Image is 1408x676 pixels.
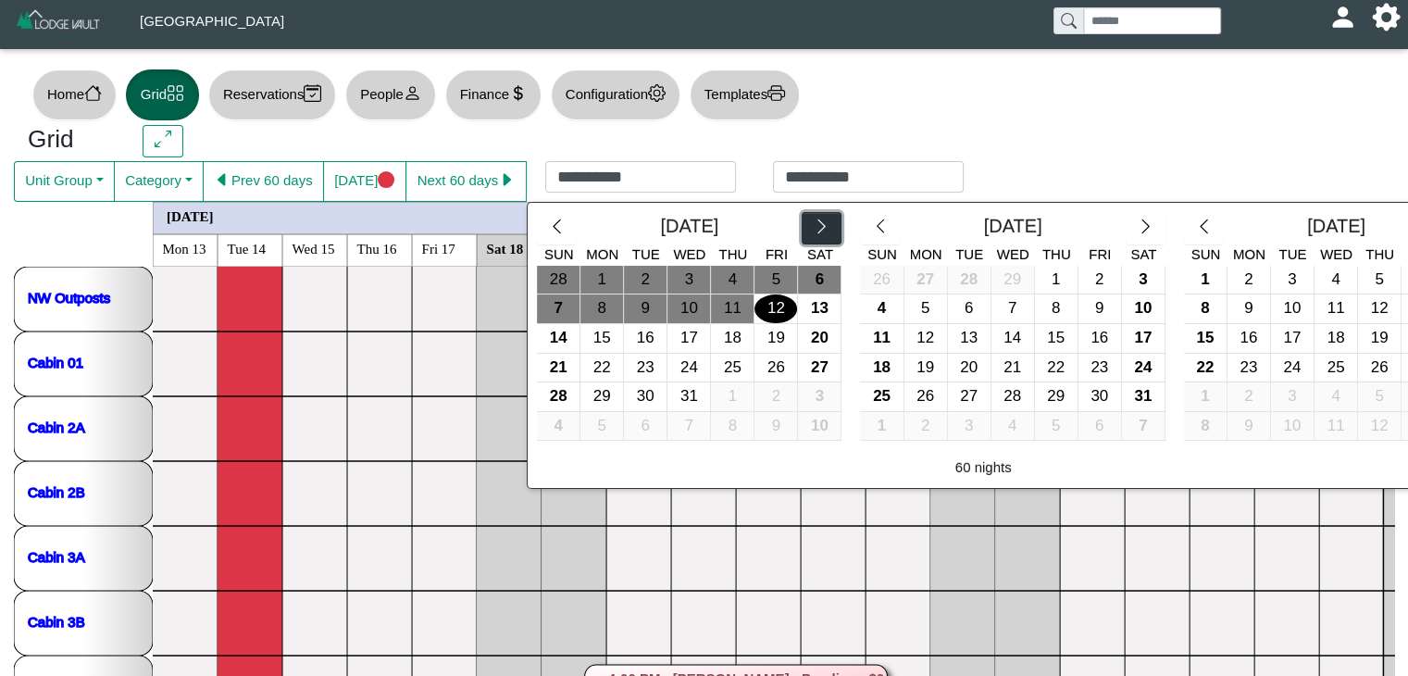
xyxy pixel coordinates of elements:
[904,382,947,411] div: 26
[860,212,900,245] button: chevron left
[1078,382,1121,411] div: 30
[1184,354,1227,383] button: 22
[1122,294,1165,323] div: 10
[1271,324,1315,354] button: 17
[860,354,903,382] div: 18
[1271,354,1315,383] button: 24
[537,324,579,353] div: 14
[860,382,903,411] div: 25
[667,324,710,353] div: 17
[1358,382,1402,412] button: 5
[577,212,802,245] div: [DATE]
[754,266,797,294] div: 5
[948,324,991,354] button: 13
[904,354,948,383] button: 19
[991,382,1035,412] button: 28
[1042,246,1071,262] span: Thu
[1078,354,1121,382] div: 23
[624,324,667,354] button: 16
[991,354,1034,382] div: 21
[711,324,754,354] button: 18
[548,218,566,235] svg: chevron left
[872,218,890,235] svg: chevron left
[1126,212,1165,245] button: chevron right
[1184,266,1227,295] button: 1
[667,412,710,441] div: 7
[580,354,624,383] button: 22
[667,294,711,324] button: 10
[1358,382,1401,411] div: 5
[711,354,754,383] button: 25
[1035,266,1078,294] div: 1
[1035,294,1078,324] button: 8
[1035,266,1078,295] button: 1
[537,266,580,295] button: 28
[1315,412,1357,441] div: 11
[624,324,667,353] div: 16
[904,294,948,324] button: 5
[580,324,624,354] button: 15
[580,412,624,442] button: 5
[948,294,991,323] div: 6
[1315,382,1358,412] button: 4
[711,412,754,441] div: 8
[867,246,897,262] span: Sun
[1122,294,1165,324] button: 10
[1184,382,1227,411] div: 1
[711,294,754,324] button: 11
[754,382,797,411] div: 2
[580,324,623,353] div: 15
[667,354,711,383] button: 24
[813,218,830,235] svg: chevron right
[1035,382,1078,411] div: 29
[711,412,754,442] button: 8
[537,354,579,382] div: 21
[904,382,948,412] button: 26
[1227,324,1270,353] div: 16
[754,412,798,442] button: 9
[1358,412,1401,441] div: 12
[1078,294,1121,323] div: 9
[1184,212,1224,245] button: chevron left
[1315,266,1358,295] button: 4
[580,266,624,295] button: 1
[798,324,841,354] button: 20
[860,324,903,353] div: 11
[991,294,1035,324] button: 7
[754,294,798,324] button: 12
[991,266,1035,295] button: 29
[1271,382,1315,412] button: 3
[948,354,991,383] button: 20
[1358,324,1401,353] div: 19
[798,382,841,411] div: 3
[1035,294,1078,323] div: 8
[860,354,903,383] button: 18
[798,354,841,382] div: 27
[991,266,1034,294] div: 29
[624,412,667,442] button: 6
[1130,246,1156,262] span: Sat
[1315,294,1357,323] div: 11
[1358,294,1401,323] div: 12
[1184,266,1227,294] div: 1
[580,266,623,294] div: 1
[1278,246,1306,262] span: Tue
[1271,354,1314,382] div: 24
[667,354,710,382] div: 24
[711,324,754,353] div: 18
[1122,324,1165,354] button: 17
[901,212,1126,245] div: [DATE]
[754,266,798,295] button: 5
[1227,412,1271,442] button: 9
[1078,266,1122,295] button: 2
[860,266,903,295] button: 26
[711,266,754,295] button: 4
[860,294,903,324] button: 4
[711,354,754,382] div: 25
[624,382,667,412] button: 30
[1078,324,1121,353] div: 16
[632,246,660,262] span: Tue
[948,266,991,295] button: 28
[798,412,841,442] button: 10
[904,324,948,354] button: 12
